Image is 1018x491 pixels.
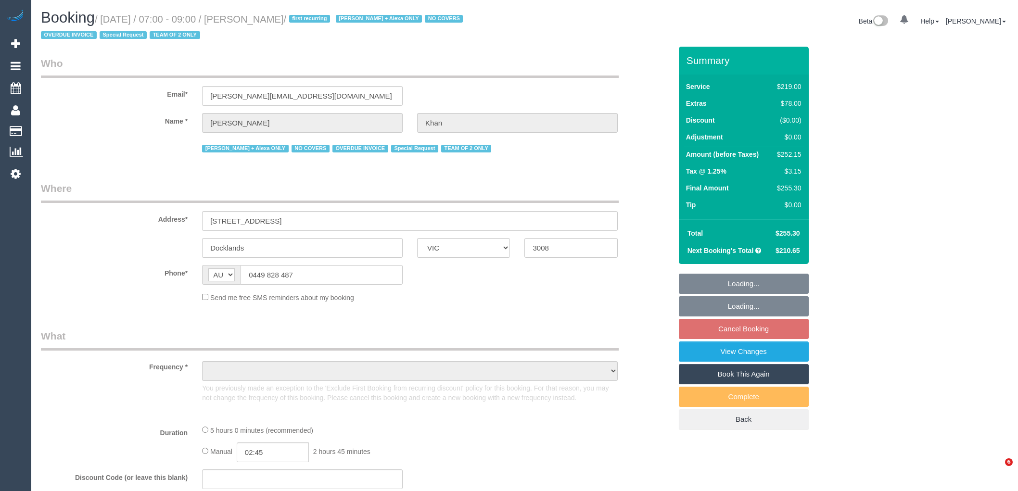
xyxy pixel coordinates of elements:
[202,238,403,258] input: Suburb*
[417,113,618,133] input: Last Name*
[100,31,147,39] span: Special Request
[686,82,710,91] label: Service
[6,10,25,23] img: Automaid Logo
[686,99,707,108] label: Extras
[41,56,619,78] legend: Who
[679,341,809,362] a: View Changes
[859,17,889,25] a: Beta
[686,200,696,210] label: Tip
[34,469,195,482] label: Discount Code (or leave this blank)
[391,145,438,152] span: Special Request
[202,113,403,133] input: First Name*
[524,238,617,258] input: Post Code*
[1005,458,1013,466] span: 6
[332,145,388,152] span: OVERDUE INVOICE
[210,294,354,302] span: Send me free SMS reminders about my booking
[985,458,1008,481] iframe: Intercom live chat
[202,383,618,403] p: You previously made an exception to the 'Exclude First Booking from recurring discount' policy fo...
[41,181,619,203] legend: Where
[425,15,463,23] span: NO COVERS
[336,15,422,23] span: [PERSON_NAME] + Alexa ONLY
[773,115,801,125] div: ($0.00)
[773,99,801,108] div: $78.00
[872,15,888,28] img: New interface
[687,229,703,237] strong: Total
[773,82,801,91] div: $219.00
[687,247,754,254] strong: Next Booking's Total
[679,409,809,429] a: Back
[773,150,801,159] div: $252.15
[773,166,801,176] div: $3.15
[202,145,289,152] span: [PERSON_NAME] + Alexa ONLY
[241,265,403,285] input: Phone*
[776,247,800,254] span: $210.65
[41,9,95,26] span: Booking
[202,86,403,106] input: Email*
[686,183,729,193] label: Final Amount
[34,265,195,278] label: Phone*
[34,211,195,224] label: Address*
[773,183,801,193] div: $255.30
[773,132,801,142] div: $0.00
[34,425,195,438] label: Duration
[686,150,759,159] label: Amount (before Taxes)
[289,15,330,23] span: first recurring
[150,31,200,39] span: TEAM OF 2 ONLY
[41,329,619,351] legend: What
[210,427,313,434] span: 5 hours 0 minutes (recommended)
[41,14,466,41] small: / [DATE] / 07:00 - 09:00 / [PERSON_NAME]
[686,115,715,125] label: Discount
[687,55,804,66] h3: Summary
[34,113,195,126] label: Name *
[776,229,800,237] span: $255.30
[34,86,195,99] label: Email*
[686,132,723,142] label: Adjustment
[292,145,330,152] span: NO COVERS
[313,448,370,455] span: 2 hours 45 minutes
[686,166,726,176] label: Tax @ 1.25%
[946,17,1006,25] a: [PERSON_NAME]
[679,364,809,384] a: Book This Again
[41,31,97,39] span: OVERDUE INVOICE
[210,448,232,455] span: Manual
[34,359,195,372] label: Frequency *
[920,17,939,25] a: Help
[441,145,491,152] span: TEAM OF 2 ONLY
[773,200,801,210] div: $0.00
